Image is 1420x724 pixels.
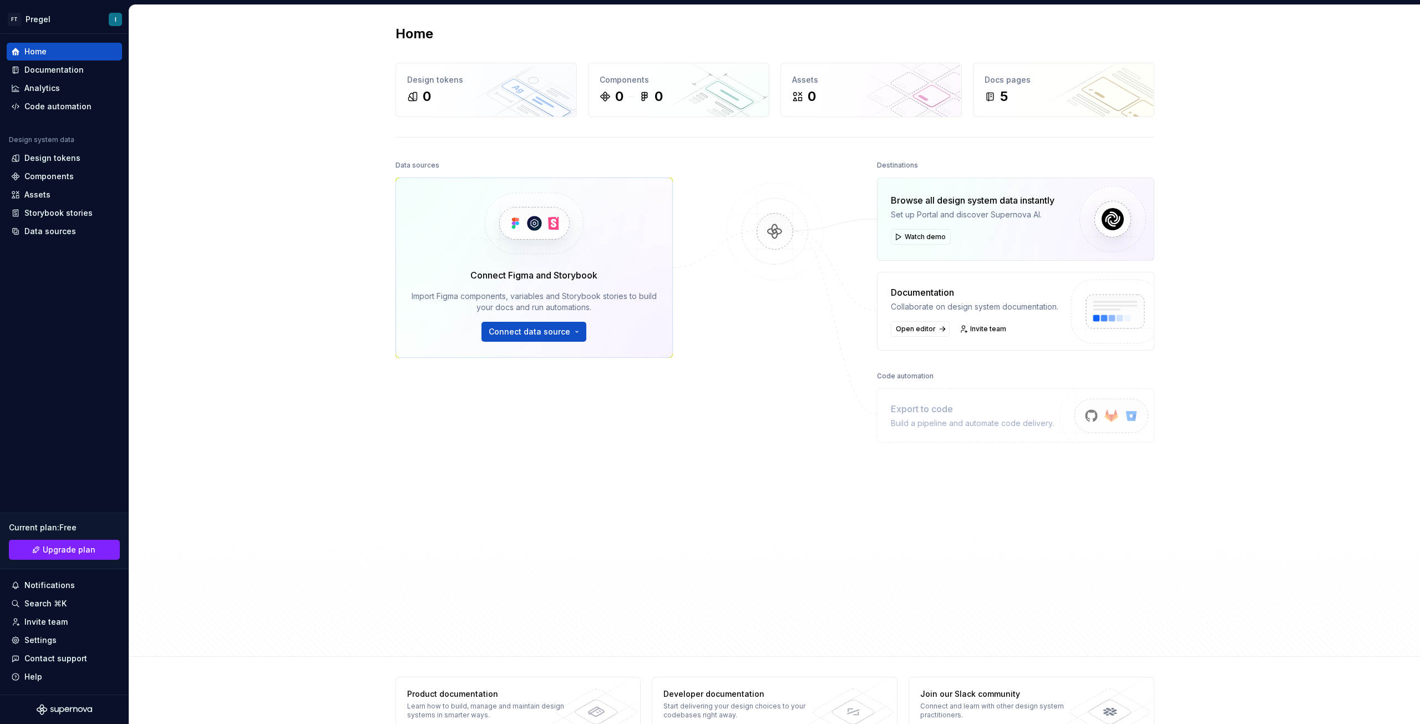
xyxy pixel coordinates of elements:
[7,61,122,79] a: Documentation
[24,64,84,75] div: Documentation
[7,186,122,204] a: Assets
[115,15,116,24] div: I
[7,149,122,167] a: Design tokens
[891,286,1058,299] div: Documentation
[891,209,1054,220] div: Set up Portal and discover Supernova AI.
[891,418,1054,429] div: Build a pipeline and automate code delivery.
[24,653,87,664] div: Contact support
[7,576,122,594] button: Notifications
[7,98,122,115] a: Code automation
[395,25,433,43] h2: Home
[7,631,122,649] a: Settings
[920,702,1082,720] div: Connect and learn with other design system practitioners.
[600,74,758,85] div: Components
[24,598,67,609] div: Search ⌘K
[8,13,21,26] div: FT
[663,688,825,700] div: Developer documentation
[24,616,68,627] div: Invite team
[24,580,75,591] div: Notifications
[7,79,122,97] a: Analytics
[24,189,50,200] div: Assets
[7,204,122,222] a: Storybook stories
[470,269,597,282] div: Connect Figma and Storybook
[891,402,1054,416] div: Export to code
[970,325,1006,333] span: Invite team
[877,368,934,384] div: Code automation
[43,544,95,555] span: Upgrade plan
[956,321,1011,337] a: Invite team
[7,650,122,667] button: Contact support
[891,301,1058,312] div: Collaborate on design system documentation.
[7,668,122,686] button: Help
[24,83,60,94] div: Analytics
[24,153,80,164] div: Design tokens
[808,88,816,105] div: 0
[920,688,1082,700] div: Join our Slack community
[985,74,1143,85] div: Docs pages
[891,321,950,337] a: Open editor
[24,101,92,112] div: Code automation
[7,222,122,240] a: Data sources
[26,14,50,25] div: Pregel
[7,613,122,631] a: Invite team
[7,595,122,612] button: Search ⌘K
[792,74,950,85] div: Assets
[1000,88,1008,105] div: 5
[615,88,623,105] div: 0
[395,63,577,117] a: Design tokens0
[780,63,962,117] a: Assets0
[877,158,918,173] div: Destinations
[9,135,74,144] div: Design system data
[896,325,936,333] span: Open editor
[412,291,657,313] div: Import Figma components, variables and Storybook stories to build your docs and run automations.
[9,522,120,533] div: Current plan : Free
[407,702,569,720] div: Learn how to build, manage and maintain design systems in smarter ways.
[481,322,586,342] button: Connect data source
[24,46,47,57] div: Home
[395,158,439,173] div: Data sources
[423,88,431,105] div: 0
[905,232,946,241] span: Watch demo
[7,43,122,60] a: Home
[24,671,42,682] div: Help
[24,207,93,219] div: Storybook stories
[891,194,1054,207] div: Browse all design system data instantly
[24,635,57,646] div: Settings
[407,688,569,700] div: Product documentation
[24,171,74,182] div: Components
[407,74,565,85] div: Design tokens
[2,7,126,31] button: FTPregelI
[663,702,825,720] div: Start delivering your design choices to your codebases right away.
[973,63,1154,117] a: Docs pages5
[24,226,76,237] div: Data sources
[489,326,570,337] span: Connect data source
[37,704,92,715] svg: Supernova Logo
[891,229,951,245] button: Watch demo
[655,88,663,105] div: 0
[7,168,122,185] a: Components
[9,540,120,560] button: Upgrade plan
[588,63,769,117] a: Components00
